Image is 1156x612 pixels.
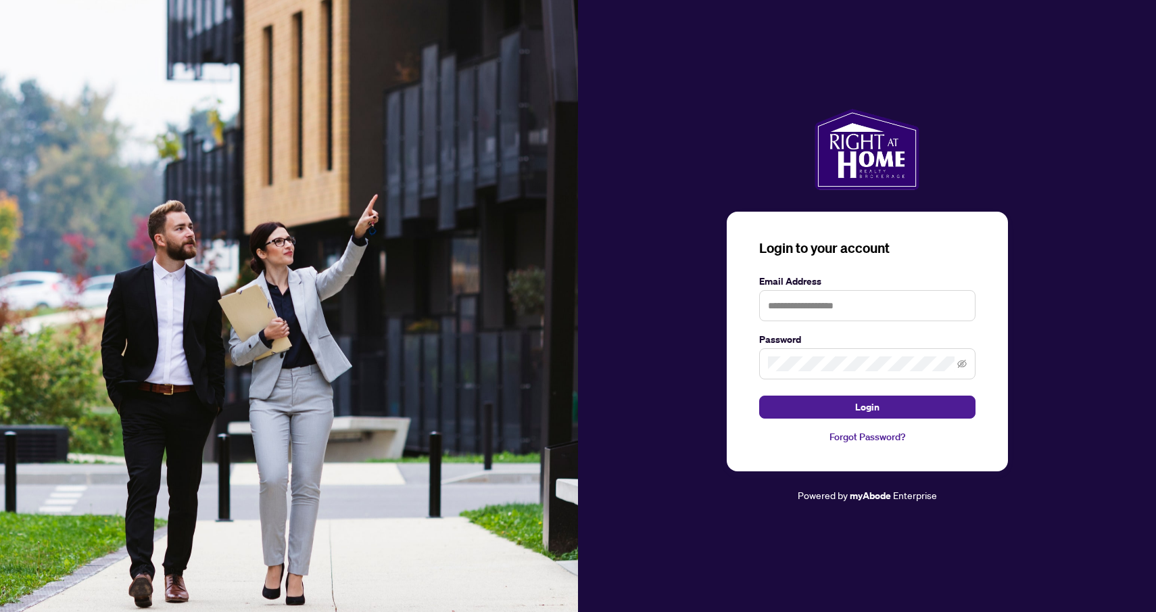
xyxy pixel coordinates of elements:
[957,359,967,369] span: eye-invisible
[893,489,937,501] span: Enterprise
[759,396,976,419] button: Login
[850,488,891,503] a: myAbode
[759,429,976,444] a: Forgot Password?
[815,109,919,190] img: ma-logo
[855,396,880,418] span: Login
[759,239,976,258] h3: Login to your account
[798,489,848,501] span: Powered by
[759,274,976,289] label: Email Address
[759,332,976,347] label: Password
